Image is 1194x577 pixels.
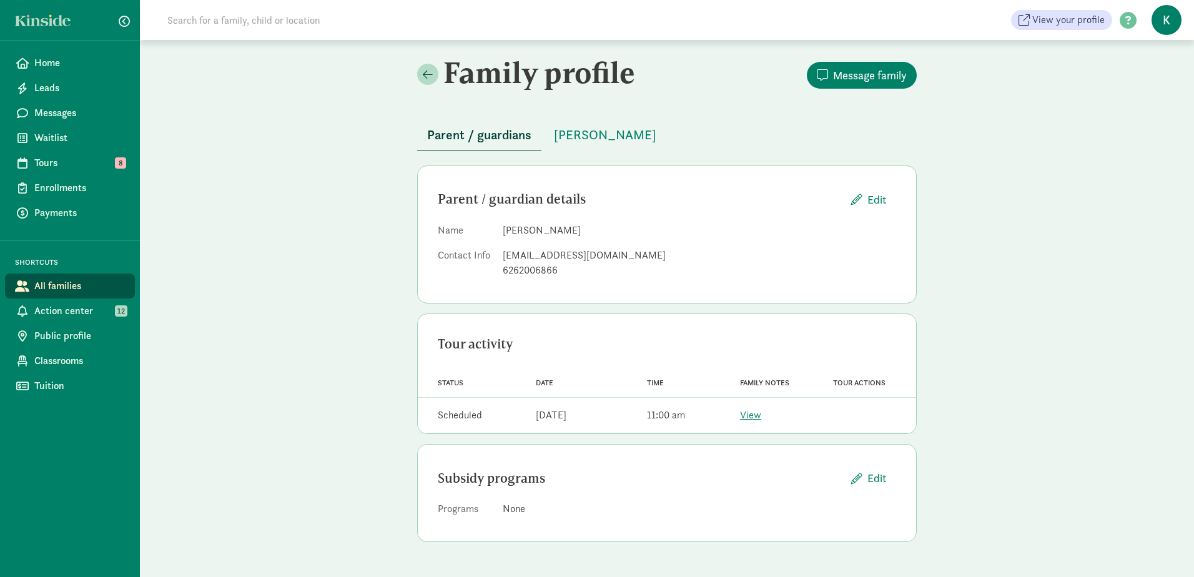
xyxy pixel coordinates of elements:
span: Tuition [34,378,125,393]
button: Parent / guardians [417,120,541,150]
button: Edit [841,465,896,491]
span: K [1152,5,1182,35]
span: Payments [34,205,125,220]
a: View your profile [1011,10,1112,30]
span: View your profile [1032,12,1105,27]
a: Payments [5,200,135,225]
iframe: Chat Widget [1132,517,1194,577]
input: Search for a family, child or location [160,7,510,32]
a: Messages [5,101,135,126]
div: Scheduled [438,408,482,423]
span: Tours [34,155,125,170]
dt: Contact Info [438,248,493,283]
a: Waitlist [5,126,135,150]
div: [DATE] [536,408,566,423]
button: Edit [841,186,896,213]
div: 6262006866 [503,263,896,278]
span: 8 [115,157,126,169]
dt: Name [438,223,493,243]
a: Tours 8 [5,150,135,175]
span: Parent / guardians [427,125,531,145]
div: None [503,501,896,516]
div: 11:00 am [647,408,685,423]
a: Classrooms [5,348,135,373]
button: [PERSON_NAME] [544,120,666,150]
span: Enrollments [34,180,125,195]
a: Tuition [5,373,135,398]
a: Enrollments [5,175,135,200]
div: Tour activity [438,334,896,354]
div: Parent / guardian details [438,189,841,209]
a: View [740,408,761,422]
span: Edit [867,470,886,486]
div: Subsidy programs [438,468,841,488]
span: Messages [34,106,125,121]
span: All families [34,279,125,293]
dd: [PERSON_NAME] [503,223,896,238]
span: [PERSON_NAME] [554,125,656,145]
span: Tour actions [833,378,886,387]
a: Action center 12 [5,298,135,323]
span: Edit [867,191,886,208]
span: Home [34,56,125,71]
span: Date [536,378,553,387]
a: Home [5,51,135,76]
span: 12 [115,305,127,317]
a: Leads [5,76,135,101]
span: Time [647,378,664,387]
a: [PERSON_NAME] [544,128,666,142]
span: Waitlist [34,131,125,145]
span: Classrooms [34,353,125,368]
a: All families [5,274,135,298]
span: Leads [34,81,125,96]
a: Parent / guardians [417,128,541,142]
button: Message family [807,62,917,89]
a: Public profile [5,323,135,348]
dt: Programs [438,501,493,521]
span: Family notes [740,378,789,387]
span: Action center [34,303,125,318]
span: Message family [833,67,907,84]
div: [EMAIL_ADDRESS][DOMAIN_NAME] [503,248,896,263]
span: Public profile [34,328,125,343]
h2: Family profile [417,55,664,90]
span: Status [438,378,463,387]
